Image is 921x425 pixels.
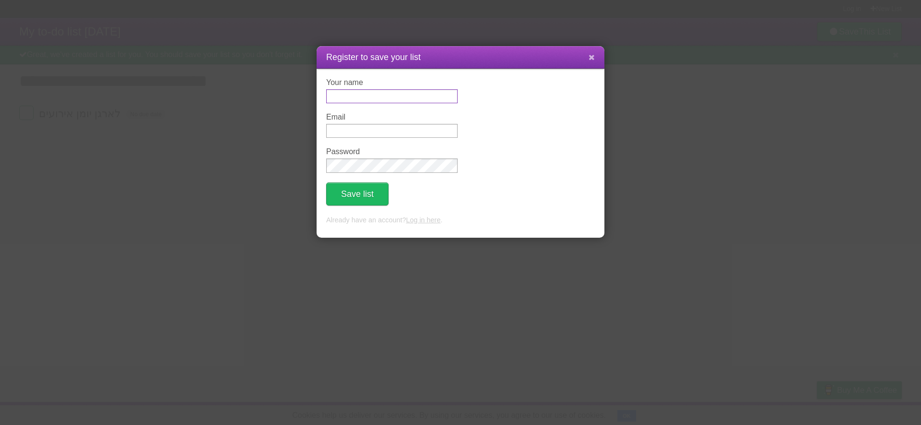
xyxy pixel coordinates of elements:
[406,216,440,224] a: Log in here
[326,51,595,64] h1: Register to save your list
[326,182,389,206] button: Save list
[326,147,458,156] label: Password
[326,215,595,226] p: Already have an account? .
[326,78,458,87] label: Your name
[326,113,458,121] label: Email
